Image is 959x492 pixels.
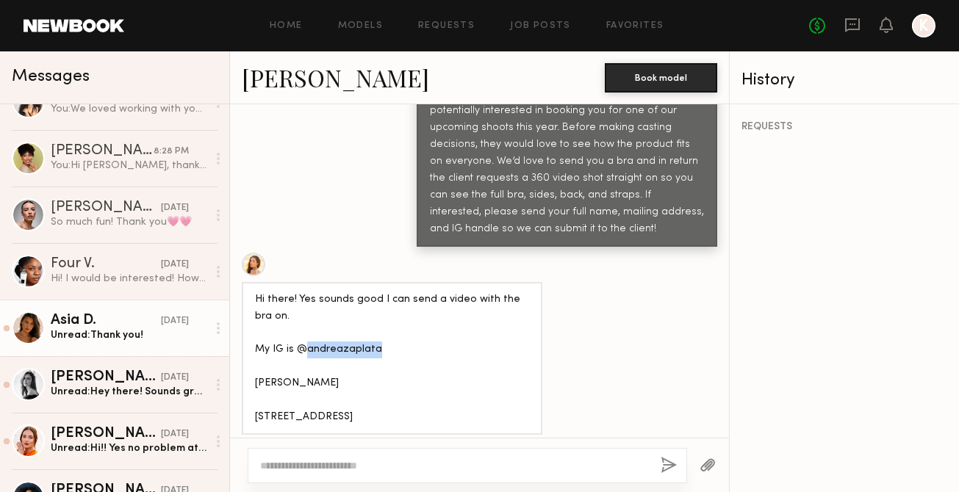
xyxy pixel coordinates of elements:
div: [PERSON_NAME] [51,370,161,385]
div: Unread: Hi!! Yes no problem at all. Here is my mailing address: [PERSON_NAME][GEOGRAPHIC_DATA][ST... [51,441,207,455]
a: Requests [418,21,475,31]
div: [DATE] [161,201,189,215]
a: Job Posts [510,21,571,31]
a: K [912,14,935,37]
div: So much fun! Thank you💗💗 [51,215,207,229]
div: [DATE] [161,427,189,441]
div: History [741,72,947,89]
div: [DATE] [161,258,189,272]
div: Unread: Hey there! Sounds great! Thanks for considering me, here’s my info! [PERSON_NAME] [STREET... [51,385,207,399]
div: You: We loved working with you! We look forward to working together again in the future :) [51,102,207,116]
span: Messages [12,68,90,85]
div: [DATE] [161,371,189,385]
a: Models [338,21,383,31]
a: Book model [605,70,717,83]
div: Unread: Thank you! [51,328,207,342]
div: [PERSON_NAME] [51,200,161,215]
div: You: Hi [PERSON_NAME], thanks so much! It's for ThirdLove :) [51,159,207,173]
div: [PERSON_NAME] [51,144,154,159]
a: [PERSON_NAME] [242,62,429,93]
button: Book model [605,63,717,93]
div: Hi there! Yes sounds good I can send a video with the bra on. My IG is @andreazaplata [PERSON_NAM... [255,292,529,427]
div: Asia D. [51,314,161,328]
div: [PERSON_NAME] [51,427,161,441]
div: Four V. [51,257,161,272]
div: 8:28 PM [154,145,189,159]
div: Hi [PERSON_NAME]! We have a bra client who is potentially interested in booking you for one of ou... [430,86,704,238]
div: Hi! I would be interested! However I will be out of town for some time, leaving the 31st. Dependi... [51,272,207,286]
div: [DATE] [161,314,189,328]
a: Favorites [606,21,664,31]
div: REQUESTS [741,122,947,132]
a: Home [270,21,303,31]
